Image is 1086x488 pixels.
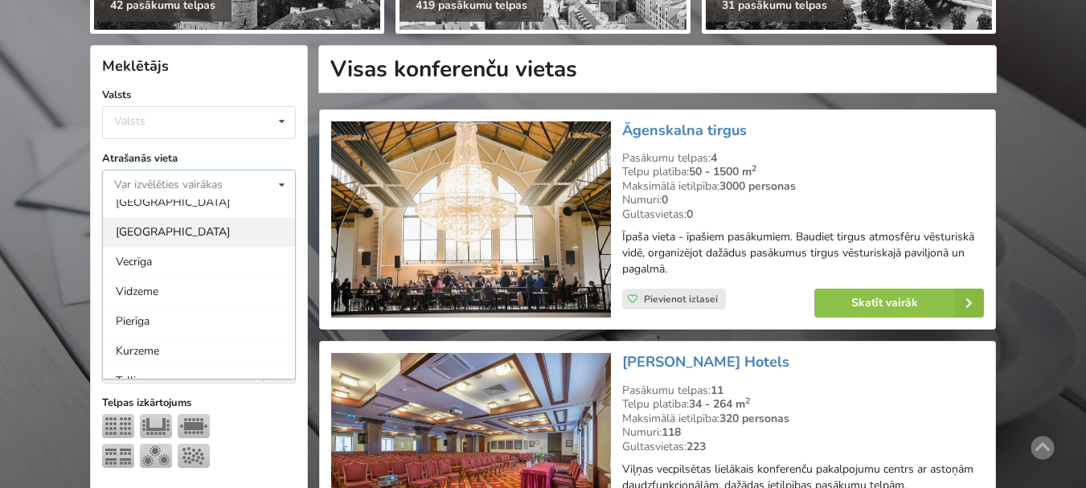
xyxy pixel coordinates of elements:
[102,87,296,103] label: Valsts
[622,193,984,207] div: Numuri:
[114,114,145,128] div: Valsts
[102,414,134,438] img: Teātris
[102,150,296,166] label: Atrašanās vieta
[745,395,750,407] sup: 2
[622,229,984,277] p: Īpaša vieta - īpašiem pasākumiem. Baudiet tirgus atmosfēru vēsturiskā vidē, organizējot dažādus p...
[622,151,984,166] div: Pasākumu telpas:
[103,217,295,247] div: [GEOGRAPHIC_DATA]
[102,395,296,411] label: Telpas izkārtojums
[711,383,723,398] strong: 11
[103,187,295,217] div: [GEOGRAPHIC_DATA]
[622,383,984,398] div: Pasākumu telpas:
[622,397,984,412] div: Telpu platība:
[140,414,172,438] img: U-Veids
[689,396,750,412] strong: 34 - 264 m
[622,179,984,194] div: Maksimālā ietilpība:
[686,439,706,454] strong: 223
[178,444,210,468] img: Pieņemšana
[711,150,717,166] strong: 4
[102,56,169,76] span: Meklētājs
[178,414,210,438] img: Sapulce
[662,424,681,440] strong: 118
[814,289,984,318] a: Skatīt vairāk
[140,444,172,468] img: Bankets
[103,247,295,277] div: Vecrīga
[622,165,984,179] div: Telpu platība:
[103,336,295,366] div: Kurzeme
[331,121,610,318] img: Neierastas vietas | Rīga | Āgenskalna tirgus
[622,352,789,371] a: [PERSON_NAME] Hotels
[686,207,693,222] strong: 0
[719,411,789,426] strong: 320 personas
[622,425,984,440] div: Numuri:
[318,45,997,93] h1: Visas konferenču vietas
[103,277,295,306] div: Vidzeme
[622,207,984,222] div: Gultasvietas:
[752,162,756,174] sup: 2
[103,366,295,396] div: Tallina
[622,440,984,454] div: Gultasvietas:
[102,444,134,468] img: Klase
[644,293,718,306] span: Pievienot izlasei
[622,412,984,426] div: Maksimālā ietilpība:
[689,164,756,179] strong: 50 - 1500 m
[719,178,796,194] strong: 3000 personas
[662,192,668,207] strong: 0
[622,121,747,140] a: Āgenskalna tirgus
[103,306,295,336] div: Pierīga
